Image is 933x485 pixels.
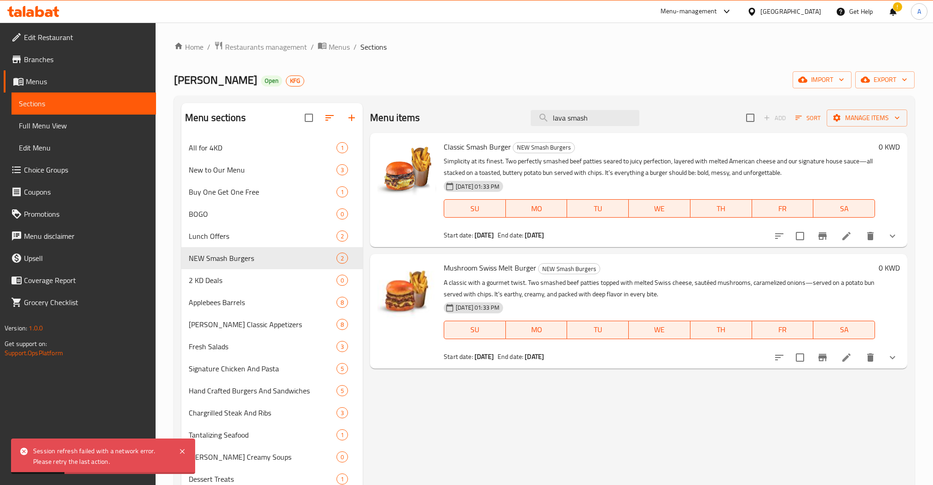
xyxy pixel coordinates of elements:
img: Mushroom Swiss Melt Burger [377,261,436,320]
a: Restaurants management [214,41,307,53]
span: 1 [337,431,348,439]
a: Edit Menu [12,137,156,159]
a: Branches [4,48,156,70]
div: [PERSON_NAME] Classic Appetizers8 [181,313,363,335]
span: 1 [337,144,348,152]
span: 8 [337,298,348,307]
span: FR [756,323,810,336]
span: Restaurants management [225,41,307,52]
a: Edit menu item [841,352,852,363]
div: Applebee's Creamy Soups [189,451,336,462]
a: Promotions [4,203,156,225]
div: items [336,473,348,485]
button: SU [444,321,506,339]
span: Choice Groups [24,164,149,175]
button: SA [813,321,875,339]
span: Classic Smash Burger [444,140,511,154]
div: Open [261,75,282,87]
span: SU [448,202,502,215]
a: Edit Restaurant [4,26,156,48]
div: Applebees Barrels [189,297,336,308]
span: 5 [337,387,348,395]
b: [DATE] [525,351,544,363]
button: SU [444,199,506,218]
button: export [855,71,915,88]
button: delete [859,225,881,247]
li: / [353,41,357,52]
div: items [336,407,348,418]
button: show more [881,346,904,369]
h2: Menu sections [185,111,246,125]
button: MO [506,199,568,218]
span: End date: [498,351,523,363]
span: Start date: [444,229,473,241]
span: Hand Crafted Burgers And Sandwiches [189,385,336,396]
span: TH [694,323,748,336]
span: NEW Smash Burgers [189,253,336,264]
a: Home [174,41,203,52]
a: Coverage Report [4,269,156,291]
span: 1.0.0 [29,322,43,334]
a: Grocery Checklist [4,291,156,313]
span: Upsell [24,253,149,264]
span: [PERSON_NAME] Classic Appetizers [189,319,336,330]
a: Support.OpsPlatform [5,347,63,359]
div: Applebees Barrels8 [181,291,363,313]
span: A [917,6,921,17]
span: Edit Restaurant [24,32,149,43]
span: BOGO [189,208,336,219]
div: Fresh Salads3 [181,335,363,358]
span: New to Our Menu [189,164,336,175]
button: Sort [793,111,823,125]
button: Manage items [827,110,907,127]
a: Menus [318,41,350,53]
span: 1 [337,475,348,484]
b: [DATE] [475,351,494,363]
span: Coverage Report [24,275,149,286]
div: items [336,429,348,440]
div: items [336,341,348,352]
button: FR [752,199,814,218]
div: items [336,363,348,374]
button: MO [506,321,568,339]
div: Signature Chicken And Pasta5 [181,358,363,380]
span: Signature Chicken And Pasta [189,363,336,374]
span: Menu disclaimer [24,231,149,242]
input: search [531,110,639,126]
span: Chargrilled Steak And Ribs [189,407,336,418]
span: 0 [337,210,348,219]
span: Tantalizing Seafood [189,429,336,440]
span: Edit Menu [19,142,149,153]
span: Sort [795,113,821,123]
span: All for 4KD [189,142,336,153]
a: Full Menu View [12,115,156,137]
div: New to Our Menu3 [181,159,363,181]
h2: Menu items [370,111,420,125]
button: TU [567,321,629,339]
span: 3 [337,342,348,351]
div: Tantalizing Seafood1 [181,424,363,446]
span: Dessert Treats [189,473,336,485]
span: Select section [741,108,760,127]
span: Sections [360,41,387,52]
span: Grocery Checklist [24,297,149,308]
div: items [336,164,348,175]
span: Lunch Offers [189,231,336,242]
p: A classic with a gourmet twist. Two smashed beef patties topped with melted Swiss cheese, sautéed... [444,277,875,300]
div: items [336,142,348,153]
a: Menus [4,70,156,92]
span: Coupons [24,186,149,197]
button: sort-choices [768,346,790,369]
span: 0 [337,276,348,285]
span: SU [448,323,502,336]
span: WE [632,323,687,336]
div: 2 KD Deals0 [181,269,363,291]
div: All for 4KD1 [181,137,363,159]
div: [PERSON_NAME] Creamy Soups0 [181,446,363,468]
img: Classic Smash Burger [377,140,436,199]
a: Choice Groups [4,159,156,181]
